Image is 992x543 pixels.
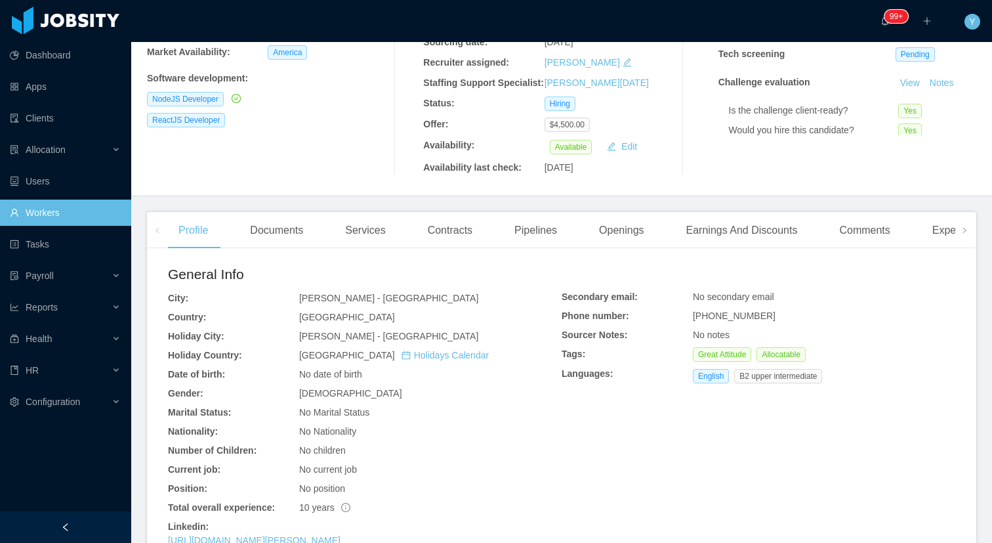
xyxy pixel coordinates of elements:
[402,351,411,360] i: icon: calendar
[10,145,19,154] i: icon: solution
[168,502,275,513] b: Total overall experience:
[26,365,39,376] span: HR
[896,47,935,62] span: Pending
[423,119,448,129] b: Offer:
[718,49,785,59] strong: Tech screening
[829,212,900,249] div: Comments
[423,37,487,47] b: Sourcing date:
[168,388,203,399] b: Gender:
[299,464,357,475] span: No current job
[168,369,225,380] b: Date of birth:
[239,212,314,249] div: Documents
[729,123,899,137] div: Would you hire this candidate?
[602,139,642,154] button: icon: editEdit
[545,118,590,132] span: $4,500.00
[693,292,774,302] span: No secondary email
[168,407,231,418] b: Marital Status:
[10,42,121,68] a: icon: pie-chartDashboard
[504,212,568,249] div: Pipelines
[168,264,562,285] h2: General Info
[402,350,489,360] a: icon: calendarHolidays Calendar
[562,292,638,302] b: Secondary email:
[423,140,474,150] b: Availability:
[299,445,346,456] span: No children
[168,426,218,437] b: Nationality:
[168,212,218,249] div: Profile
[168,521,209,532] b: Linkedin:
[693,369,729,383] span: English
[729,104,899,118] div: Is the challenge client-ready?
[299,350,489,360] span: [GEOGRAPHIC_DATA]
[147,92,224,106] span: NodeJS Developer
[299,369,362,380] span: No date of birth
[26,144,66,155] span: Allocation
[545,77,649,88] a: [PERSON_NAME][DATE]
[693,330,730,340] span: No notes
[10,334,19,343] i: icon: medicine-box
[26,334,52,344] span: Health
[229,93,241,104] a: icon: check-circle
[168,312,206,322] b: Country:
[299,407,369,418] span: No Marital Status
[922,16,932,26] i: icon: plus
[154,227,161,234] i: icon: left
[10,74,121,100] a: icon: appstoreApps
[562,311,629,321] b: Phone number:
[10,271,19,280] i: icon: file-protect
[756,347,806,362] span: Allocatable
[168,445,257,456] b: Number of Children:
[341,503,350,512] span: info-circle
[168,350,242,360] b: Holiday Country:
[26,397,80,407] span: Configuration
[10,105,121,131] a: icon: auditClients
[10,366,19,375] i: icon: book
[26,302,58,313] span: Reports
[299,312,395,322] span: [GEOGRAPHIC_DATA]
[898,123,922,138] span: Yes
[335,212,396,249] div: Services
[147,73,248,83] b: Software development :
[898,104,922,118] span: Yes
[10,303,19,312] i: icon: line-chart
[26,271,54,281] span: Payroll
[924,76,959,91] button: Notes
[299,331,478,341] span: [PERSON_NAME] - [GEOGRAPHIC_DATA]
[299,426,356,437] span: No Nationality
[562,330,627,340] b: Sourcer Notes:
[896,77,924,88] a: View
[299,502,350,513] span: 10 years
[589,212,655,249] div: Openings
[147,47,230,57] b: Market Availability:
[423,162,522,173] b: Availability last check:
[734,369,822,383] span: B2 upper intermediate
[232,94,241,103] i: icon: check-circle
[693,311,775,321] span: [PHONE_NUMBER]
[168,293,188,303] b: City:
[10,397,19,406] i: icon: setting
[880,16,890,26] i: icon: bell
[718,77,810,87] strong: Challenge evaluation
[299,483,345,494] span: No position
[423,57,509,68] b: Recruiter assigned:
[423,98,454,108] b: Status:
[417,212,483,249] div: Contracts
[884,10,908,23] sup: 453
[10,231,121,257] a: icon: profileTasks
[10,200,121,226] a: icon: userWorkers
[268,45,307,60] span: America
[545,37,573,47] span: [DATE]
[147,113,225,127] span: ReactJS Developer
[562,368,613,379] b: Languages:
[562,349,585,359] b: Tags:
[168,331,224,341] b: Holiday City:
[168,483,207,494] b: Position:
[299,293,478,303] span: [PERSON_NAME] - [GEOGRAPHIC_DATA]
[545,162,573,173] span: [DATE]
[961,227,968,234] i: icon: right
[545,57,620,68] a: [PERSON_NAME]
[676,212,808,249] div: Earnings And Discounts
[168,464,220,475] b: Current job:
[623,58,632,67] i: icon: edit
[693,347,751,362] span: Great Attitude
[969,14,975,30] span: Y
